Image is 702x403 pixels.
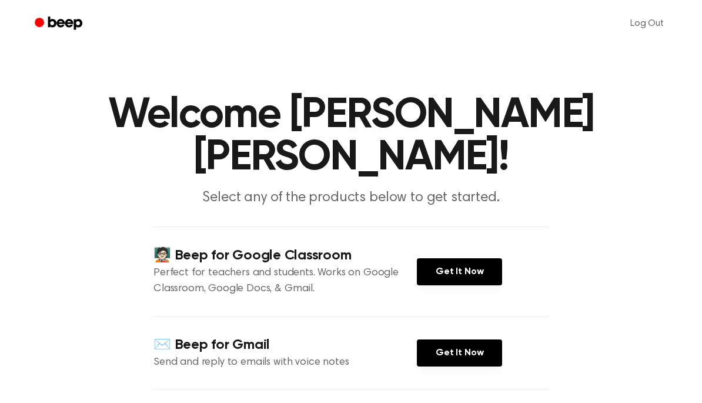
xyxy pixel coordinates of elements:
[417,339,502,367] a: Get It Now
[619,9,676,38] a: Log Out
[417,258,502,285] a: Get It Now
[153,355,417,371] p: Send and reply to emails with voice notes
[153,265,417,297] p: Perfect for teachers and students. Works on Google Classroom, Google Docs, & Gmail.
[50,94,652,179] h1: Welcome [PERSON_NAME] [PERSON_NAME]!
[26,12,93,35] a: Beep
[153,335,417,355] h4: ✉️ Beep for Gmail
[153,246,417,265] h4: 🧑🏻‍🏫 Beep for Google Classroom
[125,188,577,208] p: Select any of the products below to get started.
